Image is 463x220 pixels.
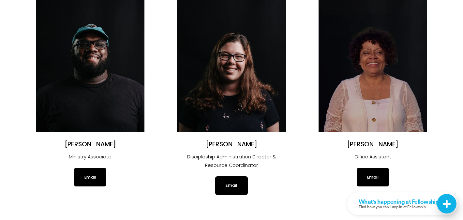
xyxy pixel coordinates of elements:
[11,6,97,12] div: What's happening at Fellowship...
[177,153,286,170] p: Discipleship Administration Director & Resource Coordinator
[36,140,144,149] h2: [PERSON_NAME]
[357,168,389,186] a: Email
[319,140,427,149] h2: [PERSON_NAME]
[215,176,247,195] a: Email
[177,140,286,149] h2: [PERSON_NAME]
[319,153,427,161] p: Office Assistant
[11,13,97,17] p: Find how you can jump in at Fellowship
[36,153,144,161] p: Ministry Associate
[74,168,106,186] a: Email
